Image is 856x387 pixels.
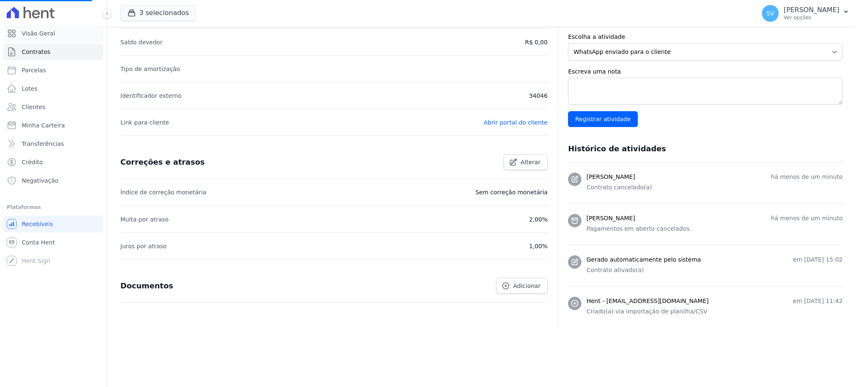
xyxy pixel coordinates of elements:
[120,157,205,167] h3: Correções e atrasos
[568,33,843,41] label: Escolha a atividade
[568,67,843,76] label: Escreva uma nota
[529,241,548,251] p: 1,00%
[22,29,55,38] span: Visão Geral
[120,37,163,47] p: Saldo devedor
[484,119,548,126] a: Abrir portal do cliente
[525,37,548,47] p: R$ 0,00
[120,91,181,101] p: Identificador externo
[22,220,53,228] span: Recebíveis
[755,2,856,25] button: SV [PERSON_NAME] Ver opções
[771,214,843,223] p: há menos de um minuto
[793,297,843,306] p: em [DATE] 11:42
[7,202,100,212] div: Plataformas
[120,187,206,197] p: Índice de correção monetária
[22,66,46,74] span: Parcelas
[120,241,167,251] p: Juros por atraso
[771,173,843,181] p: há menos de um minuto
[22,238,55,247] span: Conta Hent
[3,172,103,189] a: Negativação
[22,84,38,93] span: Lotes
[568,144,666,154] h3: Histórico de atividades
[3,25,103,42] a: Visão Geral
[22,140,64,148] span: Transferências
[529,91,548,101] p: 34046
[586,214,635,223] h3: [PERSON_NAME]
[3,135,103,152] a: Transferências
[529,214,548,224] p: 2,00%
[475,187,548,197] p: Sem correção monetária
[3,234,103,251] a: Conta Hent
[3,154,103,171] a: Crédito
[120,281,173,291] h3: Documentos
[3,43,103,60] a: Contratos
[586,173,635,181] h3: [PERSON_NAME]
[3,117,103,134] a: Minha Carteira
[496,278,548,294] a: Adicionar
[586,183,843,192] p: Contrato cancelado(a)
[521,158,541,166] span: Alterar
[586,266,843,275] p: Contrato ativado(a)
[586,307,843,316] p: Criado(a) via importação de planilha/CSV
[3,80,103,97] a: Lotes
[504,154,548,170] a: Alterar
[586,255,701,264] h3: Gerado automaticamente pelo sistema
[513,282,540,290] span: Adicionar
[784,14,839,21] p: Ver opções
[3,216,103,232] a: Recebíveis
[784,6,839,14] p: [PERSON_NAME]
[586,224,843,233] p: Pagamentos em aberto cancelados.
[22,176,59,185] span: Negativação
[3,99,103,115] a: Clientes
[3,62,103,79] a: Parcelas
[793,255,843,264] p: em [DATE] 15:02
[767,10,774,16] span: SV
[22,121,65,130] span: Minha Carteira
[120,5,196,21] button: 3 selecionados
[22,103,45,111] span: Clientes
[120,117,169,127] p: Link para cliente
[120,64,180,74] p: Tipo de amortização
[22,158,43,166] span: Crédito
[22,48,50,56] span: Contratos
[568,111,638,127] input: Registrar atividade
[586,297,708,306] h3: Hent - [EMAIL_ADDRESS][DOMAIN_NAME]
[120,214,168,224] p: Multa por atraso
